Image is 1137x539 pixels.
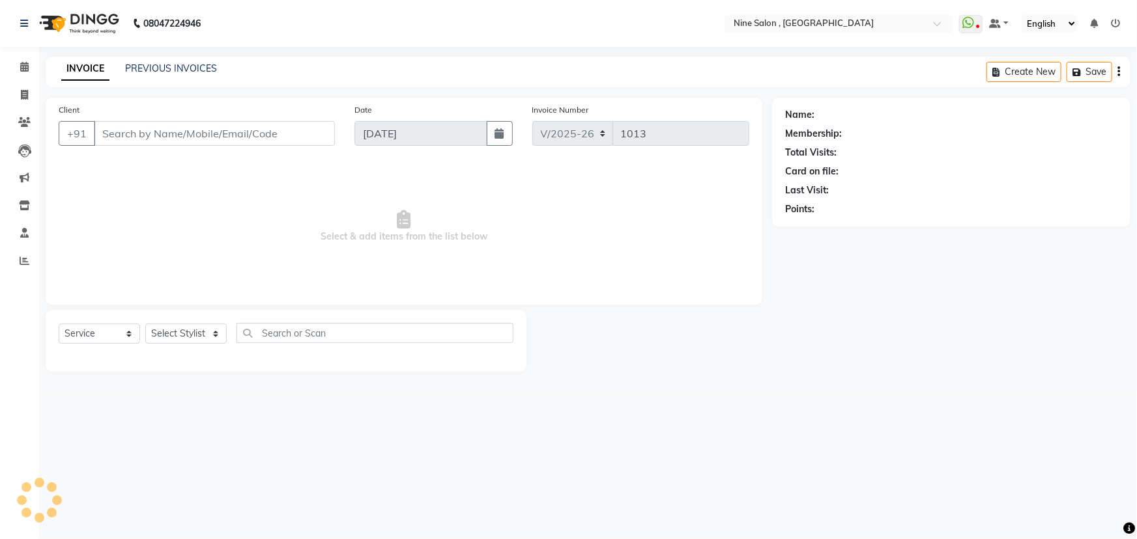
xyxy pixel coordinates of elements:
div: Points: [785,202,814,216]
button: +91 [59,121,95,146]
label: Date [354,104,372,116]
input: Search by Name/Mobile/Email/Code [94,121,335,146]
div: Last Visit: [785,184,829,197]
div: Name: [785,108,814,122]
b: 08047224946 [143,5,201,42]
div: Total Visits: [785,146,837,159]
span: Select & add items from the list below [59,161,749,292]
div: Membership: [785,127,842,141]
button: Create New [986,62,1061,82]
img: logo [33,5,122,42]
a: PREVIOUS INVOICES [125,62,217,74]
input: Search or Scan [237,323,513,343]
div: Card on file: [785,165,839,178]
button: Save [1067,62,1112,82]
label: Client [59,104,79,116]
label: Invoice Number [532,104,589,116]
a: INVOICE [61,57,109,81]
